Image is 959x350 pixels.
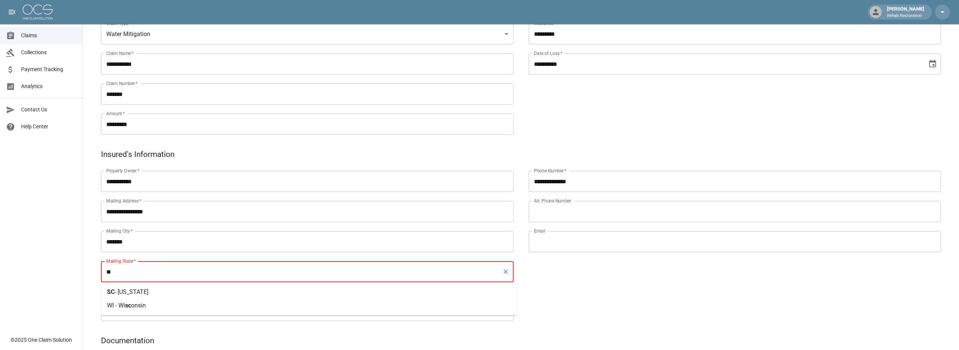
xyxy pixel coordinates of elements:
label: Email [534,228,545,234]
div: [PERSON_NAME] [884,5,927,19]
img: ocs-logo-white-transparent.png [23,5,53,20]
span: sc [125,302,131,309]
label: Phone Number [534,167,566,174]
label: Date of Loss [534,50,562,56]
label: Claim Name [106,50,134,56]
label: Mailing City [106,228,133,234]
span: Analytics [21,82,76,90]
span: SC [107,288,115,295]
span: onsin [131,302,146,309]
span: WI - Wi [107,302,125,309]
span: Claims [21,32,76,40]
label: Alt. Phone Number [534,198,571,204]
label: Mailing Address [106,198,141,204]
label: Amount [106,110,125,117]
div: © 2025 One Claim Solution [11,336,72,344]
label: Mailing State [106,258,136,264]
button: open drawer [5,5,20,20]
div: Water Mitigation [101,23,514,44]
p: Rehab Restoration [887,13,924,19]
span: Payment Tracking [21,65,76,73]
span: - [US_STATE] [115,288,148,295]
button: Choose date, selected date is Aug 22, 2025 [925,56,940,72]
button: Clear [500,266,511,277]
span: Help Center [21,123,76,131]
span: Contact Us [21,106,76,114]
span: Collections [21,49,76,56]
label: Claim Number [106,80,138,87]
label: Property Owner [106,167,140,174]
